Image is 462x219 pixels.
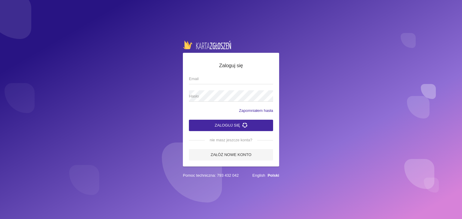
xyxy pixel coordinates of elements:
[268,173,279,178] a: Polski
[189,90,273,102] input: Hasło
[183,40,231,49] img: logo-karta.png
[189,93,267,99] span: Hasło
[189,120,273,131] button: Zaloguj się
[183,172,239,178] span: Pomoc techniczna: 793 432 042
[252,173,265,178] a: English
[239,108,273,114] a: Zapomniałem hasła
[205,137,257,143] span: nie masz jeszcze konta?
[189,73,273,84] input: Email
[189,149,273,160] a: Załóż nowe konto
[189,76,267,82] span: Email
[189,62,273,70] h5: Zaloguj się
